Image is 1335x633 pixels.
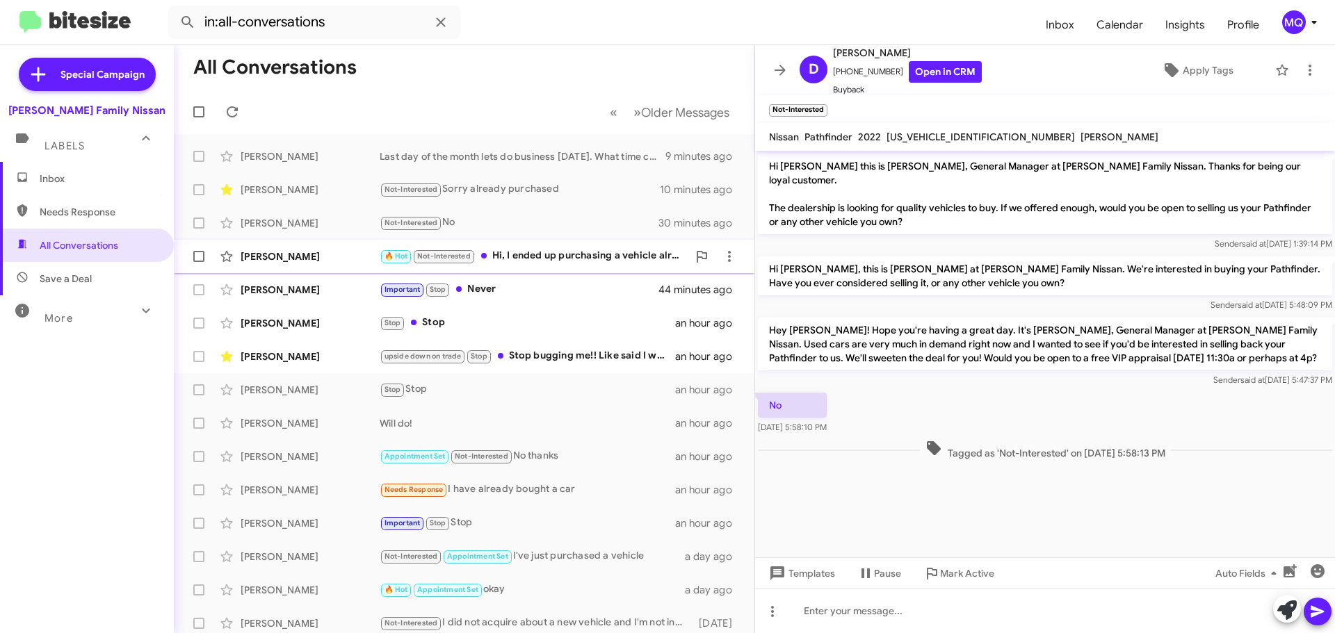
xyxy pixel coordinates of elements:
div: [PERSON_NAME] [241,216,380,230]
div: 44 minutes ago [660,283,743,297]
div: Stop bugging me!! Like said I was already by there and [PERSON_NAME] wouldn't sale me a car SO St... [380,348,675,364]
span: 🔥 Hot [385,252,408,261]
span: Buyback [833,83,982,97]
div: No [380,215,660,231]
div: [PERSON_NAME] [241,183,380,197]
div: an hour ago [675,316,743,330]
button: Templates [755,561,846,586]
span: Important [385,285,421,294]
div: an hour ago [675,516,743,530]
div: Never [380,281,660,297]
div: [PERSON_NAME] [241,550,380,564]
span: Needs Response [40,205,158,219]
a: Insights [1154,5,1216,45]
button: Mark Active [912,561,1005,586]
div: I have already bought a car [380,482,675,498]
div: an hour ago [675,416,743,430]
div: [PERSON_NAME] [241,249,380,263]
div: [PERSON_NAME] [241,149,380,163]
span: Stop [385,385,401,394]
div: an hour ago [675,383,743,397]
div: a day ago [685,583,743,597]
span: Not-Interested [385,618,438,627]
span: Templates [766,561,835,586]
div: 30 minutes ago [660,216,743,230]
button: Pause [846,561,912,586]
button: Auto Fields [1204,561,1293,586]
div: Stop [380,381,675,397]
a: Open in CRM [909,61,982,83]
span: said at [1240,375,1265,385]
span: said at [1242,238,1266,249]
div: [PERSON_NAME] [241,316,380,330]
input: Search [168,6,460,39]
button: Apply Tags [1126,58,1268,83]
span: D [809,58,819,81]
span: Stop [385,318,401,327]
span: » [633,104,641,121]
span: Appointment Set [417,585,478,594]
span: Pause [874,561,901,586]
div: [PERSON_NAME] [241,483,380,497]
div: MQ [1282,10,1306,34]
div: a day ago [685,550,743,564]
span: Nissan [769,131,799,143]
span: [PHONE_NUMBER] [833,61,982,83]
div: [PERSON_NAME] [241,383,380,397]
span: All Conversations [40,238,118,252]
small: Not-Interested [769,104,827,117]
span: Appointment Set [385,452,446,461]
span: More [44,312,73,324]
span: Auto Fields [1215,561,1282,586]
span: Important [385,518,421,527]
div: No thanks [380,448,675,464]
div: [DATE] [692,616,743,630]
p: Hi [PERSON_NAME] this is [PERSON_NAME], General Manager at [PERSON_NAME] Family Nissan. Thanks fo... [758,154,1332,234]
span: Sender [DATE] 1:39:14 PM [1215,238,1332,249]
span: 🔥 Hot [385,585,408,594]
span: Not-Interested [385,218,438,227]
span: Labels [44,140,85,152]
span: Stop [471,352,487,361]
div: Stop [380,515,675,531]
button: MQ [1270,10,1320,34]
div: [PERSON_NAME] [241,516,380,530]
span: Special Campaign [60,67,145,81]
span: [US_VEHICLE_IDENTIFICATION_NUMBER] [887,131,1075,143]
div: [PERSON_NAME] [241,616,380,630]
div: Will do! [380,416,675,430]
span: Save a Deal [40,272,92,286]
div: [PERSON_NAME] [241,583,380,597]
div: [PERSON_NAME] Family Nissan [8,104,165,117]
span: Not-Interested [417,252,471,261]
span: Stop [430,518,446,527]
span: Pathfinder [804,131,852,143]
span: Sender [DATE] 5:47:37 PM [1213,375,1332,385]
div: an hour ago [675,483,743,497]
div: [PERSON_NAME] [241,350,380,363]
a: Inbox [1035,5,1085,45]
span: Tagged as 'Not-Interested' on [DATE] 5:58:13 PM [920,440,1171,460]
nav: Page navigation example [602,98,738,126]
p: Hey [PERSON_NAME]! Hope you're having a great day. It's [PERSON_NAME], General Manager at [PERSON... [758,318,1332,370]
button: Previous [601,98,626,126]
span: [PERSON_NAME] [833,44,982,61]
a: Profile [1216,5,1270,45]
h1: All Conversations [193,56,357,79]
span: Not-Interested [385,552,438,561]
span: Apply Tags [1183,58,1233,83]
div: an hour ago [675,450,743,463]
span: Not-Interested [385,185,438,194]
span: Mark Active [940,561,994,586]
span: 2022 [858,131,881,143]
span: Not-Interested [455,452,508,461]
div: 9 minutes ago [665,149,743,163]
span: Sender [DATE] 5:48:09 PM [1211,299,1332,310]
span: Needs Response [385,485,444,494]
span: Stop [430,285,446,294]
div: okay [380,582,685,598]
p: Hi [PERSON_NAME], this is [PERSON_NAME] at [PERSON_NAME] Family Nissan. We're interested in buyin... [758,256,1332,295]
div: I did not acquire about a new vehicle and I'm not interested either getting rid of or selling my ... [380,615,692,631]
p: No [758,393,827,418]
